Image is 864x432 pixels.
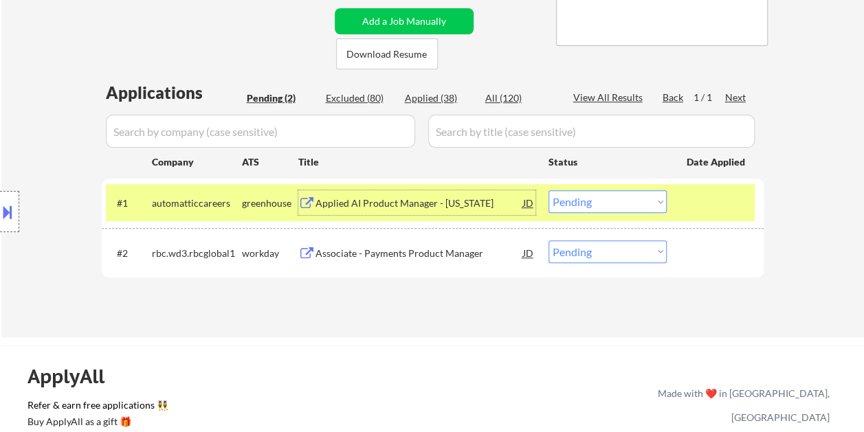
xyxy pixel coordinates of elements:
[27,417,165,427] div: Buy ApplyAll as a gift 🎁
[298,155,535,169] div: Title
[242,155,298,169] div: ATS
[106,115,415,148] input: Search by company (case sensitive)
[315,247,523,260] div: Associate - Payments Product Manager
[405,91,474,105] div: Applied (38)
[27,415,165,432] a: Buy ApplyAll as a gift 🎁
[242,247,298,260] div: workday
[27,400,370,415] a: Refer & earn free applications 👯‍♀️
[652,381,830,429] div: Made with ❤️ in [GEOGRAPHIC_DATA], [GEOGRAPHIC_DATA]
[725,91,747,104] div: Next
[335,8,474,34] button: Add a Job Manually
[485,91,554,105] div: All (120)
[687,155,747,169] div: Date Applied
[522,190,535,215] div: JD
[242,196,298,210] div: greenhouse
[428,115,755,148] input: Search by title (case sensitive)
[573,91,647,104] div: View All Results
[315,196,523,210] div: Applied AI Product Manager - [US_STATE]
[522,240,535,265] div: JD
[336,38,438,69] button: Download Resume
[663,91,685,104] div: Back
[326,91,395,105] div: Excluded (80)
[247,91,315,105] div: Pending (2)
[549,149,667,174] div: Status
[27,365,120,388] div: ApplyAll
[694,91,725,104] div: 1 / 1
